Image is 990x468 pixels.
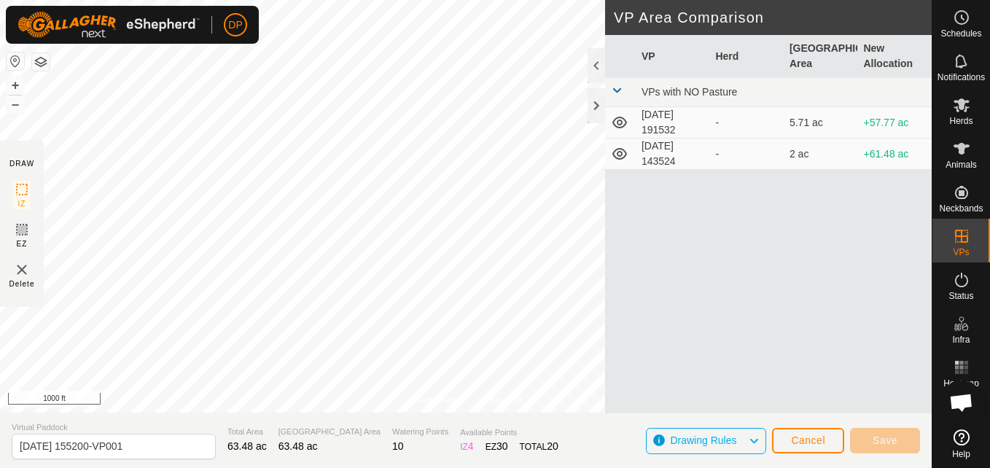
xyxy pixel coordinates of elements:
[857,35,932,78] th: New Allocation
[228,17,242,33] span: DP
[227,440,267,452] span: 63.48 ac
[18,198,26,209] span: IZ
[468,440,474,452] span: 4
[946,160,977,169] span: Animals
[940,381,983,424] a: Open chat
[953,248,969,257] span: VPs
[948,292,973,300] span: Status
[17,12,200,38] img: Gallagher Logo
[772,428,844,453] button: Cancel
[952,450,970,459] span: Help
[278,440,318,452] span: 63.48 ac
[486,439,508,454] div: EZ
[496,440,508,452] span: 30
[938,73,985,82] span: Notifications
[873,434,897,446] span: Save
[9,278,35,289] span: Delete
[547,440,558,452] span: 20
[392,426,448,438] span: Watering Points
[408,394,463,407] a: Privacy Policy
[715,147,778,162] div: -
[32,53,50,71] button: Map Layers
[636,107,710,139] td: [DATE] 191532
[709,35,784,78] th: Herd
[857,139,932,170] td: +61.48 ac
[480,394,523,407] a: Contact Us
[850,428,920,453] button: Save
[227,426,267,438] span: Total Area
[12,421,216,434] span: Virtual Paddock
[932,424,990,464] a: Help
[857,107,932,139] td: +57.77 ac
[943,379,979,388] span: Heatmap
[636,35,710,78] th: VP
[791,434,825,446] span: Cancel
[520,439,558,454] div: TOTAL
[949,117,973,125] span: Herds
[670,434,736,446] span: Drawing Rules
[636,139,710,170] td: [DATE] 143524
[614,9,932,26] h2: VP Area Comparison
[715,115,778,130] div: -
[784,107,858,139] td: 5.71 ac
[7,95,24,113] button: –
[13,261,31,278] img: VP
[460,439,473,454] div: IZ
[642,86,738,98] span: VPs with NO Pasture
[940,29,981,38] span: Schedules
[460,426,558,439] span: Available Points
[939,204,983,213] span: Neckbands
[9,158,34,169] div: DRAW
[392,440,404,452] span: 10
[784,139,858,170] td: 2 ac
[7,52,24,70] button: Reset Map
[784,35,858,78] th: [GEOGRAPHIC_DATA] Area
[278,426,381,438] span: [GEOGRAPHIC_DATA] Area
[7,77,24,94] button: +
[17,238,28,249] span: EZ
[952,335,970,344] span: Infra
